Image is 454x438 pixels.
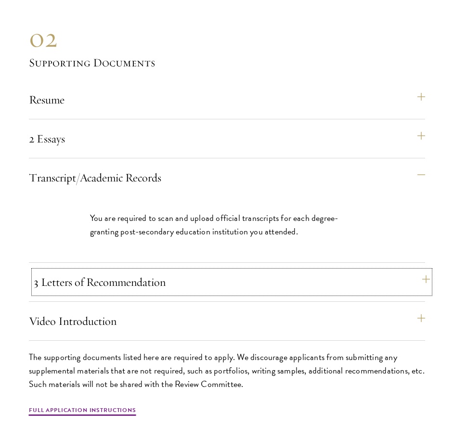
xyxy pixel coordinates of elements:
[29,54,425,71] h3: Supporting Documents
[90,211,364,238] p: You are required to scan and upload official transcripts for each degree-granting post-secondary ...
[29,406,136,417] a: Full Application Instructions
[29,309,425,333] button: Video Introduction
[29,127,425,150] button: 2 Essays
[29,166,425,189] button: Transcript/Academic Records
[29,88,425,111] button: Resume
[29,21,425,54] div: 02
[29,350,425,391] p: The supporting documents listed here are required to apply. We discourage applicants from submitt...
[34,271,430,294] button: 3 Letters of Recommendation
